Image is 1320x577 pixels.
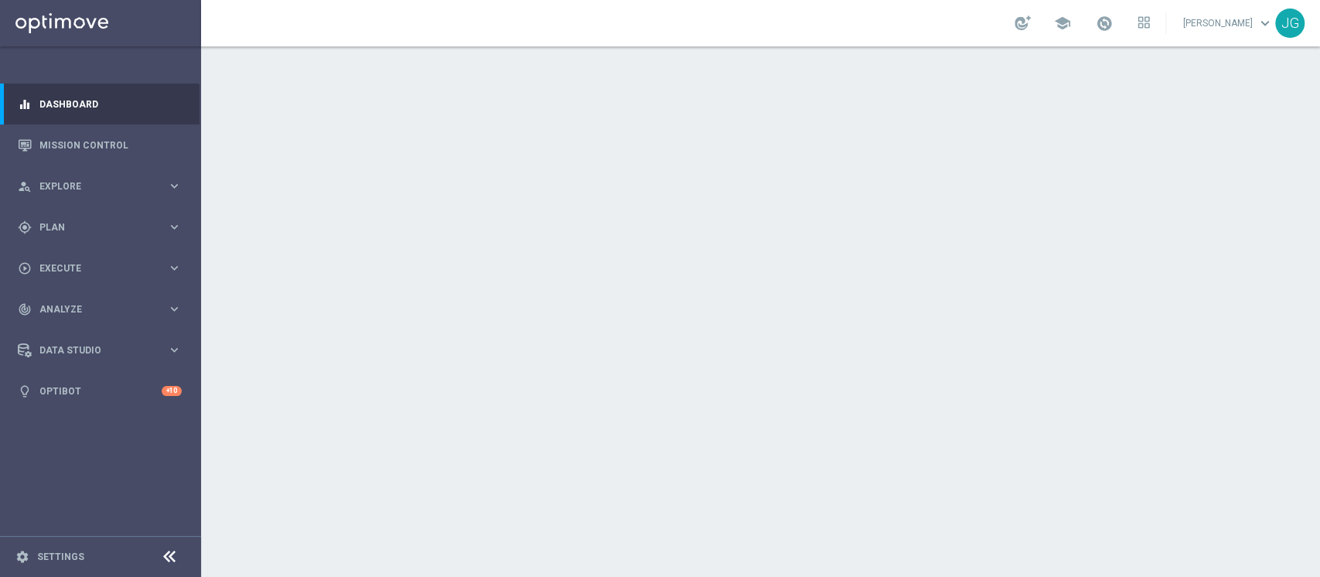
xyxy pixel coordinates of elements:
a: Settings [37,552,84,562]
i: play_circle_outline [18,261,32,275]
i: keyboard_arrow_right [167,302,182,316]
span: Execute [39,264,167,273]
i: keyboard_arrow_right [167,343,182,357]
button: Data Studio keyboard_arrow_right [17,344,182,357]
a: Mission Control [39,125,182,166]
i: equalizer [18,97,32,111]
div: Mission Control [18,125,182,166]
div: Execute [18,261,167,275]
div: Data Studio [18,343,167,357]
div: Explore [18,179,167,193]
button: play_circle_outline Execute keyboard_arrow_right [17,262,182,275]
i: person_search [18,179,32,193]
i: track_changes [18,302,32,316]
div: JG [1275,9,1305,38]
i: gps_fixed [18,220,32,234]
span: Explore [39,182,167,191]
span: keyboard_arrow_down [1257,15,1274,32]
button: track_changes Analyze keyboard_arrow_right [17,303,182,316]
span: school [1054,15,1071,32]
button: gps_fixed Plan keyboard_arrow_right [17,221,182,234]
div: Plan [18,220,167,234]
i: settings [15,550,29,564]
i: lightbulb [18,384,32,398]
i: keyboard_arrow_right [167,179,182,193]
div: +10 [162,386,182,396]
button: person_search Explore keyboard_arrow_right [17,180,182,193]
button: Mission Control [17,139,182,152]
i: keyboard_arrow_right [167,220,182,234]
button: equalizer Dashboard [17,98,182,111]
a: Optibot [39,370,162,411]
div: Analyze [18,302,167,316]
a: [PERSON_NAME]keyboard_arrow_down [1182,12,1275,35]
button: lightbulb Optibot +10 [17,385,182,398]
span: Analyze [39,305,167,314]
span: Data Studio [39,346,167,355]
span: Plan [39,223,167,232]
a: Dashboard [39,84,182,125]
div: Dashboard [18,84,182,125]
div: Optibot [18,370,182,411]
i: keyboard_arrow_right [167,261,182,275]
